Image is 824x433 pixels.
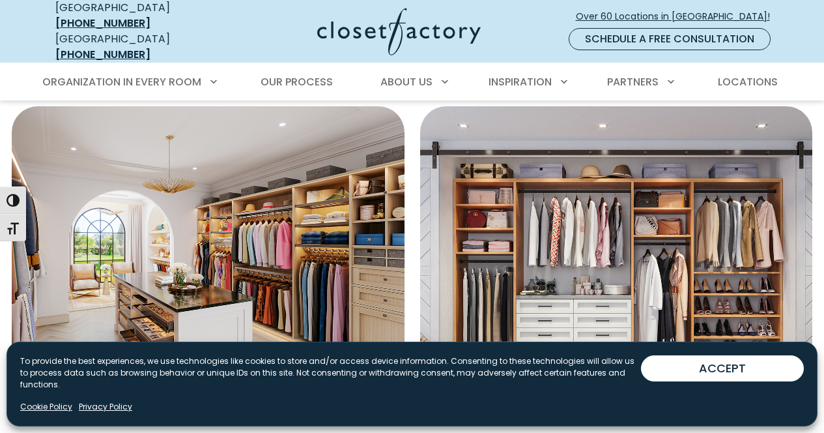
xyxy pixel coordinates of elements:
nav: Primary Menu [33,64,791,100]
span: About Us [380,74,433,89]
p: To provide the best experiences, we use technologies like cookies to store and/or access device i... [20,355,641,391]
a: Privacy Policy [79,401,132,413]
button: ACCEPT [641,355,804,381]
span: Partners [607,74,659,89]
span: Our Process [261,74,333,89]
span: Over 60 Locations in [GEOGRAPHIC_DATA]! [576,10,780,23]
div: [GEOGRAPHIC_DATA] [55,31,215,63]
span: Inspiration [489,74,552,89]
span: Locations [718,74,778,89]
img: Reach-in closet [420,106,813,415]
a: [PHONE_NUMBER] [55,16,150,31]
a: [PHONE_NUMBER] [55,47,150,62]
span: Organization in Every Room [42,74,201,89]
a: Schedule a Free Consultation [569,28,771,50]
img: Walk-in closet with island [12,106,405,415]
a: Over 60 Locations in [GEOGRAPHIC_DATA]! [575,5,781,28]
a: Cookie Policy [20,401,72,413]
img: Closet Factory Logo [317,8,481,55]
a: Walk-In Closets Walk-in closet with island [12,85,405,415]
a: Reach-In Closets Reach-in closet [420,85,813,415]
